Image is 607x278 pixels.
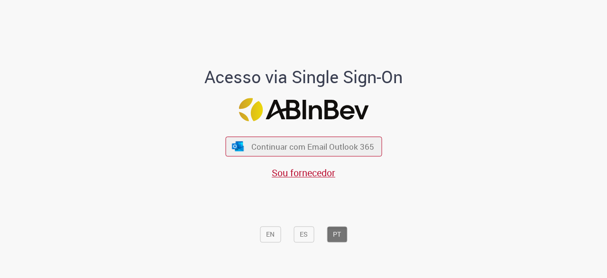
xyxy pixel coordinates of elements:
[294,227,314,243] button: ES
[251,141,374,152] span: Continuar com Email Outlook 365
[225,137,382,156] button: ícone Azure/Microsoft 360 Continuar com Email Outlook 365
[260,227,281,243] button: EN
[272,166,335,179] a: Sou fornecedor
[172,68,435,87] h1: Acesso via Single Sign-On
[239,98,368,121] img: Logo ABInBev
[231,141,245,151] img: ícone Azure/Microsoft 360
[327,227,347,243] button: PT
